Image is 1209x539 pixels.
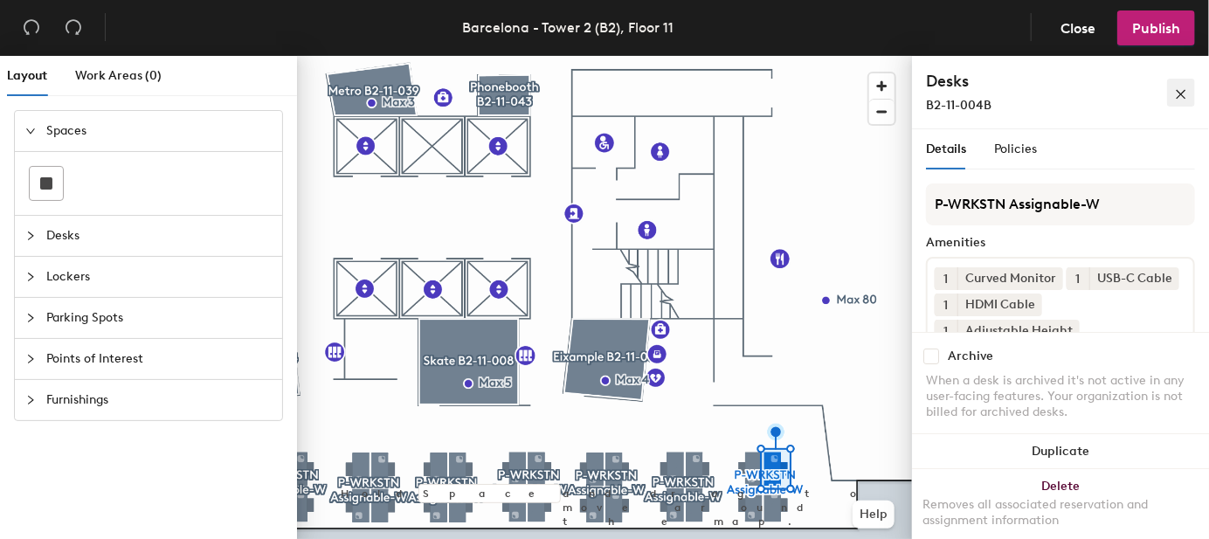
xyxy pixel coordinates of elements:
[46,216,272,256] span: Desks
[46,339,272,379] span: Points of Interest
[912,434,1209,469] button: Duplicate
[935,320,957,342] button: 1
[25,231,36,241] span: collapsed
[994,142,1037,156] span: Policies
[46,111,272,151] span: Spaces
[1175,88,1187,100] span: close
[922,497,1199,529] div: Removes all associated reservation and assignment information
[926,142,966,156] span: Details
[1060,20,1095,37] span: Close
[957,267,1063,290] div: Curved Monitor
[957,294,1042,316] div: HDMI Cable
[25,126,36,136] span: expanded
[46,257,272,297] span: Lockers
[46,380,272,420] span: Furnishings
[25,313,36,323] span: collapsed
[1132,20,1180,37] span: Publish
[1067,267,1089,290] button: 1
[944,270,949,288] span: 1
[14,10,49,45] button: Undo (⌘ + Z)
[944,296,949,314] span: 1
[1117,10,1195,45] button: Publish
[1076,270,1081,288] span: 1
[926,236,1195,250] div: Amenities
[25,354,36,364] span: collapsed
[935,294,957,316] button: 1
[853,501,895,529] button: Help
[25,395,36,405] span: collapsed
[75,68,162,83] span: Work Areas (0)
[56,10,91,45] button: Redo (⌘ + ⇧ + Z)
[926,98,991,113] span: B2-11-004B
[1046,10,1110,45] button: Close
[463,17,674,38] div: Barcelona - Tower 2 (B2), Floor 11
[935,267,957,290] button: 1
[23,18,40,36] span: undo
[46,298,272,338] span: Parking Spots
[926,373,1195,420] div: When a desk is archived it's not active in any user-facing features. Your organization is not bil...
[944,322,949,341] span: 1
[25,272,36,282] span: collapsed
[957,320,1080,342] div: Adjustable Height
[1089,267,1179,290] div: USB-C Cable
[7,68,47,83] span: Layout
[926,70,1118,93] h4: Desks
[948,349,993,363] div: Archive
